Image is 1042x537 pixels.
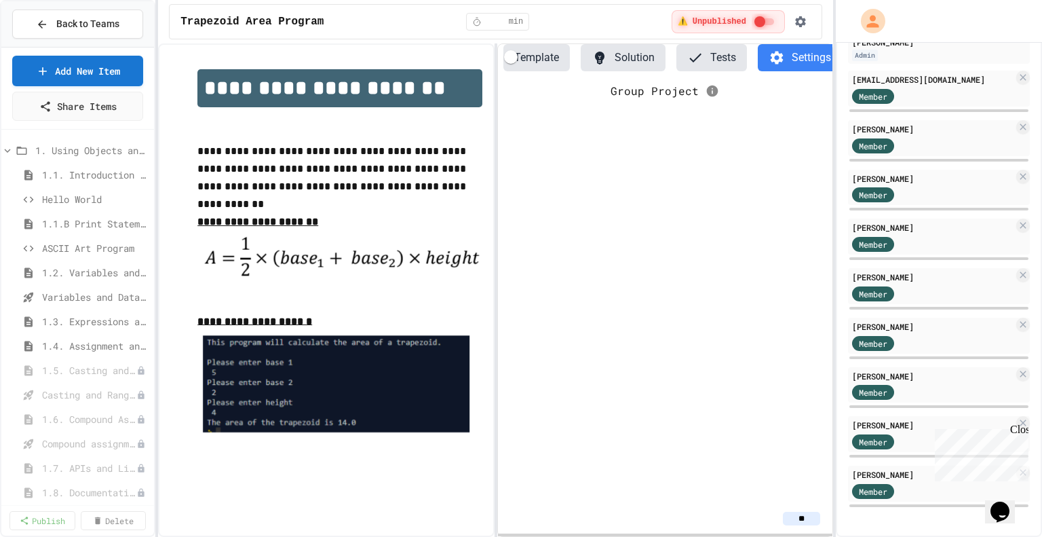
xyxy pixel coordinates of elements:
div: [PERSON_NAME] [852,271,1014,283]
button: Tests [676,44,747,71]
span: min [509,16,524,27]
div: [PERSON_NAME] [852,370,1014,382]
iframe: chat widget [985,483,1028,523]
div: [PERSON_NAME] [852,320,1014,333]
span: 1.8. Documentation with Comments and Preconditions [42,485,136,500]
button: Solution [581,44,665,71]
a: Add New Item [12,56,143,86]
span: 1.2. Variables and Data Types [42,265,149,280]
span: 1.5. Casting and Ranges of Values [42,363,136,377]
span: 1.4. Assignment and Input [42,339,149,353]
span: Variables and Data Types - Quiz [42,290,149,304]
span: Member [859,90,887,103]
span: Member [859,436,887,448]
span: 1.1. Introduction to Algorithms, Programming, and Compilers [42,168,149,182]
div: [PERSON_NAME] [852,123,1014,135]
div: Chat with us now!Close [5,5,94,86]
span: Hello World [42,192,149,206]
div: [PERSON_NAME] [852,419,1014,431]
div: [PERSON_NAME] [852,172,1014,185]
span: Member [859,140,887,152]
span: 1. Using Objects and Methods [35,143,149,158]
a: Delete [81,511,147,530]
span: 1.3. Expressions and Output [New] [42,314,149,329]
a: Publish [9,511,75,530]
span: Back to Teams [56,17,119,31]
div: [PERSON_NAME] [852,221,1014,234]
div: Admin [852,50,878,61]
span: 1.7. APIs and Libraries [42,461,136,475]
span: ASCII Art Program [42,241,149,255]
span: Trapezoid Area Program [180,14,324,30]
iframe: chat widget [929,424,1028,481]
span: 1.1.B Print Statements [42,217,149,231]
span: ⚠️ Unpublished [676,16,746,27]
div: ⚠️ Students cannot see this content! Click the toggle to publish it and make it visible to your c... [670,10,786,34]
button: Back to Teams [12,10,143,39]
div: [PERSON_NAME] [852,468,1014,481]
div: Unpublished [136,366,146,375]
div: Unpublished [136,488,146,498]
div: Unpublished [136,439,146,449]
div: Unpublished [136,390,146,400]
a: Share Items [12,92,143,121]
span: Member [859,288,887,300]
button: Settings [758,44,842,71]
div: [EMAIL_ADDRESS][DOMAIN_NAME] [852,73,1014,86]
span: 1.6. Compound Assignment Operators [42,412,136,426]
span: Member [859,189,887,201]
div: Unpublished [136,415,146,424]
div: My Account [847,5,889,37]
span: Group Project [611,84,699,98]
span: Member [859,337,887,350]
span: Member [859,386,887,399]
span: Compound assignment operators - Quiz [42,437,136,451]
span: Member [859,238,887,251]
span: Member [859,485,887,498]
div: Unpublished [136,464,146,473]
span: Casting and Ranges of variables - Quiz [42,388,136,402]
